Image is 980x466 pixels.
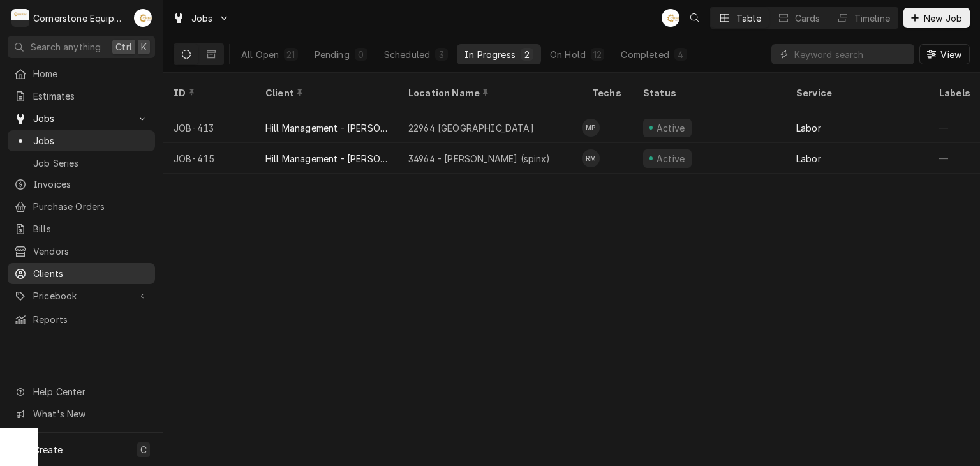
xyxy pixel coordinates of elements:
span: K [141,40,147,54]
div: Matthew Pennington's Avatar [582,119,600,137]
div: 34964 - [PERSON_NAME] (spinx) [408,152,551,165]
a: Home [8,63,155,84]
a: Bills [8,218,155,239]
div: JOB-413 [163,112,255,143]
a: Clients [8,263,155,284]
div: Labor [796,121,821,135]
a: Job Series [8,153,155,174]
a: Jobs [8,130,155,151]
span: Vendors [33,244,149,258]
div: 4 [677,48,685,61]
span: New Job [921,11,965,25]
span: Ctrl [115,40,132,54]
div: Active [655,121,687,135]
div: MP [582,119,600,137]
div: Cornerstone Equipment Repair, LLC's Avatar [11,9,29,27]
span: Search anything [31,40,101,54]
div: Location Name [408,86,569,100]
div: AB [134,9,152,27]
span: Clients [33,267,149,280]
div: Cornerstone Equipment Repair, LLC [33,11,127,25]
span: Bills [33,222,149,236]
div: Timeline [854,11,890,25]
div: In Progress [464,48,516,61]
div: Table [736,11,761,25]
span: Invoices [33,177,149,191]
span: Home [33,67,149,80]
a: Go to Pricebook [8,285,155,306]
div: Pending [315,48,350,61]
div: Scheduled [384,48,430,61]
span: Reports [33,313,149,326]
div: Completed [621,48,669,61]
span: Jobs [33,112,130,125]
a: Invoices [8,174,155,195]
span: Jobs [191,11,213,25]
span: Jobs [33,134,149,147]
a: Go to What's New [8,403,155,425]
span: Purchase Orders [33,200,149,213]
div: 2 [523,48,531,61]
div: Status [643,86,773,100]
div: Andrew Buigues's Avatar [134,9,152,27]
button: View [919,44,970,64]
a: Go to Jobs [8,108,155,129]
button: Search anythingCtrlK [8,36,155,58]
div: Roberto Martinez's Avatar [582,149,600,167]
a: Vendors [8,241,155,262]
span: View [938,48,964,61]
span: Help Center [33,385,147,398]
div: C [11,9,29,27]
div: All Open [241,48,279,61]
div: Cards [795,11,820,25]
a: Estimates [8,86,155,107]
div: 0 [357,48,365,61]
div: 22964 [GEOGRAPHIC_DATA] [408,121,534,135]
div: JOB-415 [163,143,255,174]
div: Techs [592,86,623,100]
a: Go to Jobs [167,8,235,29]
div: On Hold [550,48,586,61]
div: Hill Management - [PERSON_NAME] [265,152,388,165]
span: Estimates [33,89,149,103]
span: C [140,443,147,456]
button: New Job [903,8,970,28]
div: 3 [438,48,445,61]
div: AB [662,9,679,27]
a: Reports [8,309,155,330]
span: Create [33,444,63,455]
span: What's New [33,407,147,421]
div: Service [796,86,916,100]
div: 21 [286,48,295,61]
div: Client [265,86,385,100]
div: ID [174,86,242,100]
div: Hill Management - [PERSON_NAME] [265,121,388,135]
input: Keyword search [794,44,908,64]
div: Labor [796,152,821,165]
div: Andrew Buigues's Avatar [662,9,679,27]
div: RM [582,149,600,167]
a: Go to Help Center [8,381,155,402]
a: Purchase Orders [8,196,155,217]
div: 12 [593,48,602,61]
span: Pricebook [33,289,130,303]
span: Job Series [33,156,149,170]
div: Active [655,152,687,165]
button: Open search [685,8,705,28]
